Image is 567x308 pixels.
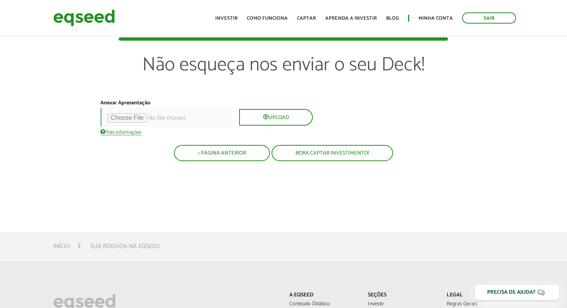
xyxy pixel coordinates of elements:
li: Sua rodada na EqSeed [90,241,160,252]
p: A EqSeed [289,292,356,299]
button: Upload [239,109,313,126]
a: Captar [297,16,316,21]
a: Investir [215,16,238,21]
a: Regras Gerais [447,301,514,307]
a: Investir [368,301,435,307]
a: Mais informações [100,129,141,135]
p: Legal [447,292,514,299]
p: Seções [368,292,435,299]
img: EqSeed [53,8,115,28]
a: Início [53,243,70,250]
a: Minha conta [418,16,453,21]
p: Não esqueça nos enviar o seu Deck! [119,53,449,100]
a: Conteúdo Didático [289,301,356,307]
a: Como funciona [247,16,288,21]
button: Bora captar investimento! [272,145,393,161]
label: Anexar Apresentação [100,100,150,106]
a: Sair [462,12,516,24]
a: Aprenda a investir [325,16,377,21]
a: Blog [386,16,399,21]
button: < Página Anterior [174,145,270,161]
